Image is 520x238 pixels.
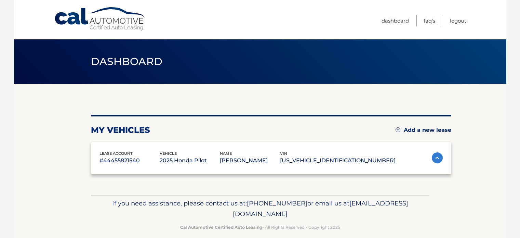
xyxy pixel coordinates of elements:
[95,224,425,231] p: - All Rights Reserved - Copyright 2025
[450,15,466,26] a: Logout
[396,127,451,134] a: Add a new lease
[280,151,287,156] span: vin
[396,127,400,132] img: add.svg
[424,15,435,26] a: FAQ's
[54,7,146,31] a: Cal Automotive
[220,151,232,156] span: name
[95,198,425,220] p: If you need assistance, please contact us at: or email us at
[160,156,220,165] p: 2025 Honda Pilot
[91,125,150,135] h2: my vehicles
[247,199,307,207] span: [PHONE_NUMBER]
[180,225,262,230] strong: Cal Automotive Certified Auto Leasing
[91,55,163,68] span: Dashboard
[99,151,133,156] span: lease account
[382,15,409,26] a: Dashboard
[432,152,443,163] img: accordion-active.svg
[99,156,160,165] p: #44455821540
[280,156,396,165] p: [US_VEHICLE_IDENTIFICATION_NUMBER]
[220,156,280,165] p: [PERSON_NAME]
[160,151,177,156] span: vehicle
